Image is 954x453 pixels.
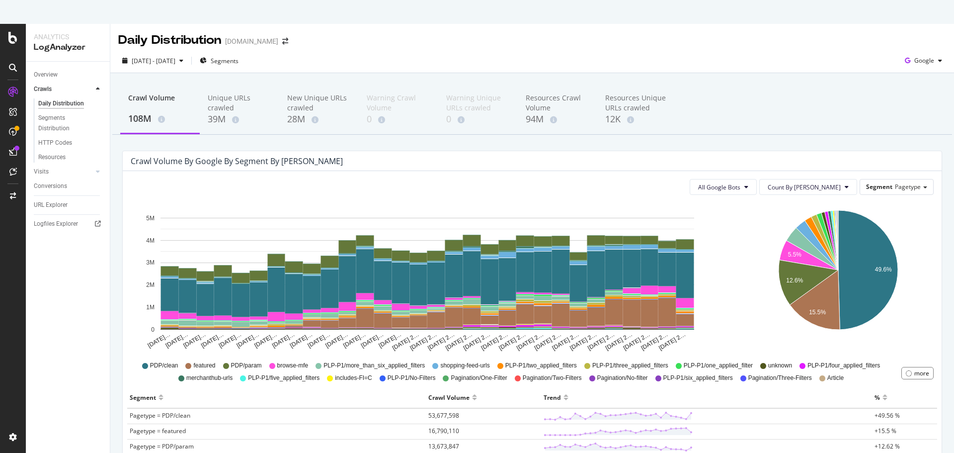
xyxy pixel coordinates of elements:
text: 5.5% [788,251,801,258]
span: 13,673,847 [428,442,459,451]
span: PLP-P1/more_than_six_applied_filters [323,362,425,370]
span: includes-FI=C [335,374,372,382]
span: unknown [768,362,792,370]
div: Crawls [34,84,52,94]
text: 0 [151,326,155,333]
div: 108M [128,112,192,125]
a: Overview [34,70,103,80]
div: Resources [38,152,66,163]
span: Pagination/No-filter [597,374,648,382]
button: Google [901,53,946,69]
text: 5M [146,215,155,222]
div: more [914,369,929,377]
span: Pagetype = featured [130,427,186,435]
svg: A chart. [744,203,932,352]
a: HTTP Codes [38,138,103,148]
span: PDP/param [231,362,262,370]
span: [DATE] - [DATE] [132,57,175,65]
div: arrow-right-arrow-left [282,38,288,45]
button: [DATE] - [DATE] [118,53,187,69]
text: 1M [146,304,155,311]
div: Unique URLs crawled [208,93,271,113]
span: +12.62 % [874,442,900,451]
text: 3M [146,260,155,267]
a: Daily Distribution [38,98,103,109]
a: Resources [38,152,103,163]
div: 28M [287,113,351,126]
a: Visits [34,167,93,177]
div: [DOMAIN_NAME] [225,36,278,46]
div: Warning Crawl Volume [367,93,430,113]
span: merchanthub-urls [186,374,233,382]
div: Warning Unique URLs crawled [446,93,510,113]
span: Segment [866,182,892,191]
a: Conversions [34,181,103,191]
span: PLP-P1/three_applied_filters [592,362,668,370]
span: Pagination/One-Filter [451,374,507,382]
div: 12K [605,113,669,126]
span: PLP-P1/four_applied_filters [807,362,880,370]
div: New Unique URLs crawled [287,93,351,113]
div: Overview [34,70,58,80]
div: Crawl Volume [428,389,470,405]
div: Daily Distribution [118,32,221,49]
span: browse-mfe [277,362,309,370]
span: Pagetype [895,182,921,191]
div: Visits [34,167,49,177]
div: 94M [526,113,589,126]
div: URL Explorer [34,200,68,210]
div: Segment [130,389,156,405]
span: PLP-P1/six_applied_filters [663,374,733,382]
span: Pagination/Two-Filters [523,374,582,382]
div: 39M [208,113,271,126]
span: Segments [211,57,238,65]
div: Crawl Volume by google by Segment by [PERSON_NAME] [131,156,343,166]
span: 53,677,598 [428,411,459,420]
button: Segments [196,53,242,69]
span: PLP-P1/five_applied_filters [248,374,319,382]
a: Crawls [34,84,93,94]
text: 4M [146,237,155,244]
span: +15.5 % [874,427,896,435]
div: Crawl Volume [128,93,192,112]
svg: A chart. [131,203,723,352]
button: Count By [PERSON_NAME] [759,179,857,195]
text: 2M [146,281,155,288]
div: 0 [367,113,430,126]
div: % [874,389,880,405]
div: 0 [446,113,510,126]
span: Article [827,374,844,382]
span: PLP-P1/one_applied_filter [684,362,753,370]
text: 15.5% [809,309,826,316]
span: Count By Day [768,183,841,191]
span: shopping-feed-urls [440,362,489,370]
div: LogAnalyzer [34,42,102,53]
div: Trend [544,389,561,405]
div: Segments Distribution [38,113,93,134]
span: PLP-P1/two_applied_filters [505,362,577,370]
text: 12.6% [786,277,803,284]
span: Pagetype = PDP/param [130,442,194,451]
div: Resources Crawl Volume [526,93,589,113]
span: Pagination/Three-Filters [748,374,812,382]
a: Segments Distribution [38,113,103,134]
span: 16,790,110 [428,427,459,435]
span: Google [914,56,934,65]
span: PDP/clean [150,362,178,370]
div: Logfiles Explorer [34,219,78,229]
span: +49.56 % [874,411,900,420]
text: 49.6% [874,266,891,273]
a: URL Explorer [34,200,103,210]
div: Conversions [34,181,67,191]
span: All Google Bots [698,183,740,191]
div: Analytics [34,32,102,42]
div: HTTP Codes [38,138,72,148]
div: Daily Distribution [38,98,84,109]
a: Logfiles Explorer [34,219,103,229]
span: PLP-P1/No-Filters [388,374,436,382]
button: All Google Bots [690,179,757,195]
div: Resources Unique URLs crawled [605,93,669,113]
span: Pagetype = PDP/clean [130,411,190,420]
